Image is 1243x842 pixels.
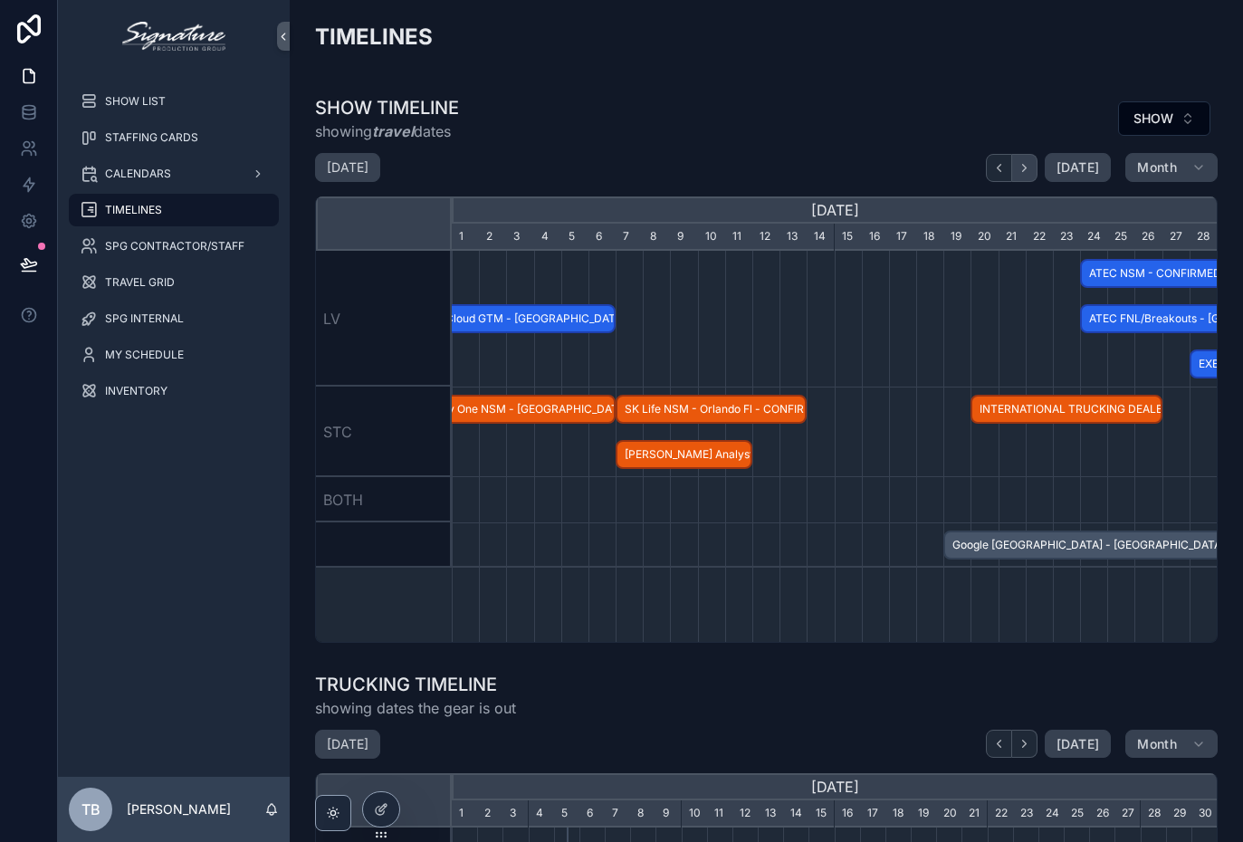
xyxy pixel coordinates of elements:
span: SPG CONTRACTOR/STAFF [105,239,244,254]
div: 27 [1114,800,1140,828]
span: Google Cloud GTM - [GEOGRAPHIC_DATA] - CONFIRMED [399,304,614,334]
div: 16 [862,224,889,251]
div: 6 [579,800,605,828]
button: Select Button [1118,101,1210,136]
div: 5 [561,224,588,251]
div: BOTH [316,477,452,522]
span: INVENTORY [105,384,167,398]
div: 25 [1064,800,1089,828]
div: 28 [1190,224,1217,251]
em: travel [372,122,414,140]
div: 9 [670,224,697,251]
div: 22 [988,800,1013,828]
a: INVENTORY [69,375,279,407]
div: 11 [725,224,752,251]
div: 5 [554,800,579,828]
div: 1 [452,800,477,828]
span: SPG INTERNAL [105,311,184,326]
span: [PERSON_NAME] Analyst Day - [US_STATE][GEOGRAPHIC_DATA] - CONFIRMED [617,440,751,470]
div: 27 [1162,224,1190,251]
div: 26 [1089,800,1114,828]
div: LV [316,251,452,387]
a: MY SCHEDULE [69,339,279,371]
span: TB [81,799,100,820]
div: Google Cloud GTM - Las Vegas - CONFIRMED [397,304,616,334]
div: 18 [916,224,943,251]
div: 17 [860,800,885,828]
div: 8 [643,224,670,251]
a: TRAVEL GRID [69,266,279,299]
div: 11 [707,800,732,828]
div: 25 [1107,224,1134,251]
div: 8 [630,800,655,828]
div: 22 [1026,224,1053,251]
span: TRAVEL GRID [105,275,175,290]
span: INTERNATIONAL TRUCKING DEALER MEETING - [GEOGRAPHIC_DATA], [GEOGRAPHIC_DATA] - CONFIRMED [972,395,1160,425]
a: SPG CONTRACTOR/STAFF [69,230,279,263]
div: 1 [452,224,479,251]
div: 29 [1166,800,1191,828]
div: 24 [1038,800,1064,828]
div: 3 [506,224,533,251]
div: 21 [999,224,1026,251]
div: 26 [1134,224,1162,251]
span: Month [1137,159,1177,176]
div: 7 [616,224,643,251]
div: SK Life NSM - Orlando Fl - CONFIRMED [616,395,807,425]
div: 2 [477,800,502,828]
a: SHOW LIST [69,85,279,118]
div: 24 [1080,224,1107,251]
div: 14 [783,800,808,828]
h1: SHOW TIMELINE [315,95,459,120]
h2: [DATE] [327,735,368,753]
span: showing dates [315,120,459,142]
div: 10 [682,800,707,828]
div: 15 [808,800,834,828]
div: 6 [588,224,616,251]
div: [DATE] [452,773,1217,800]
h2: [DATE] [327,158,368,177]
button: Month [1125,153,1218,182]
span: SHOW LIST [105,94,166,109]
div: [DATE] [452,196,1217,224]
div: 19 [911,800,936,828]
a: STAFFING CARDS [69,121,279,154]
span: CALENDARS [105,167,171,181]
div: 30 [1191,800,1217,828]
button: [DATE] [1045,153,1111,182]
div: 23 [1053,224,1080,251]
div: Day One NSM - Atlanta - CONFIRMED [425,395,616,425]
div: STC [316,387,452,477]
div: 20 [970,224,998,251]
div: 9 [655,800,681,828]
div: 21 [961,800,987,828]
div: 13 [758,800,783,828]
div: Williams Analyst Day - Washington DC - CONFIRMED [616,440,752,470]
a: TIMELINES [69,194,279,226]
div: 20 [936,800,961,828]
span: STAFFING CARDS [105,130,198,145]
h2: TIMELINES [315,22,433,52]
div: 16 [835,800,860,828]
span: Day One NSM - [GEOGRAPHIC_DATA] - CONFIRMED [426,395,614,425]
button: Month [1125,730,1218,759]
span: TIMELINES [105,203,162,217]
div: 14 [807,224,834,251]
button: [DATE] [1045,730,1111,759]
div: 28 [1141,800,1166,828]
div: 3 [502,800,528,828]
div: 18 [885,800,911,828]
div: 12 [752,224,779,251]
span: showing dates the gear is out [315,697,516,719]
p: [PERSON_NAME] [127,800,231,818]
span: SHOW [1133,110,1173,128]
span: Month [1137,736,1177,752]
span: [DATE] [1057,736,1099,752]
div: 19 [943,224,970,251]
div: 17 [889,224,916,251]
div: 2 [479,224,506,251]
span: ATEC FNL/Breakouts - [GEOGRAPHIC_DATA] - CONFIRMED [1082,304,1242,334]
img: App logo [122,22,225,51]
span: [DATE] [1057,159,1099,176]
div: 10 [698,224,725,251]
